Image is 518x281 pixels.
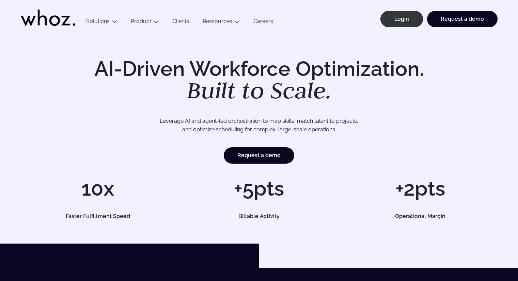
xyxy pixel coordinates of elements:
button: Product [124,18,166,27]
h1: AI-Driven Workforce Optimization. [85,59,434,102]
a: Ressources [203,18,232,24]
button: Solutions [79,18,124,27]
h1: +5pts [182,178,336,199]
em: Built to Scale. [187,75,332,105]
a: Product [131,18,151,24]
h1: +2pts [343,178,497,199]
a: Request a demo [224,147,294,164]
a: Login [380,11,423,27]
button: Ressources [196,18,247,27]
h5: Operational Margin [351,214,490,219]
h5: Faster Fulfillment Speed [28,214,167,219]
a: Request a demo [427,11,498,27]
a: Careers [247,18,280,27]
h5: Billable Activity [190,214,329,219]
p: Leverage AI and agent-led orchestration to map skills, match talent to projects, and optimize sch... [45,117,474,134]
a: Clients [166,18,196,27]
h1: 10x [21,178,175,199]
